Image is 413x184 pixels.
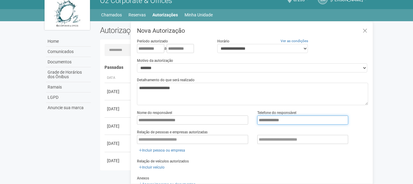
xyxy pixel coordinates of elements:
a: Home [46,36,91,47]
a: Chamados [101,11,122,19]
h3: Nova Autorização [137,28,368,34]
label: Anexos [137,176,149,181]
div: [DATE] [107,140,129,146]
a: Incluir pessoa ou empresa [137,147,187,154]
a: Anuncie sua marca [46,103,91,113]
a: Comunicados [46,47,91,57]
th: Data [105,73,132,83]
a: Reservas [128,11,146,19]
a: Documentos [46,57,91,67]
a: Incluir veículo [137,164,166,171]
div: a [137,44,208,53]
a: Grade de Horários dos Ônibus [46,67,91,82]
label: Motivo da autorização [137,58,173,63]
label: Detalhamento do que será realizado [137,77,195,83]
div: [DATE] [107,106,129,112]
label: Período autorizado [137,38,168,44]
a: Minha Unidade [185,11,213,19]
a: Ver as condições [281,39,308,43]
a: LGPD [46,92,91,103]
h4: Passadas [105,65,364,70]
h2: Autorizações [100,26,230,35]
a: Autorizações [152,11,178,19]
label: Horário [217,38,229,44]
label: Nome do responsável [137,110,172,115]
div: [DATE] [107,158,129,164]
label: Relação de veículos autorizados [137,159,189,164]
label: Relação de pessoas e empresas autorizadas [137,129,208,135]
div: [DATE] [107,123,129,129]
div: [DATE] [107,89,129,95]
a: Ramais [46,82,91,92]
label: Telefone do responsável [257,110,296,115]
